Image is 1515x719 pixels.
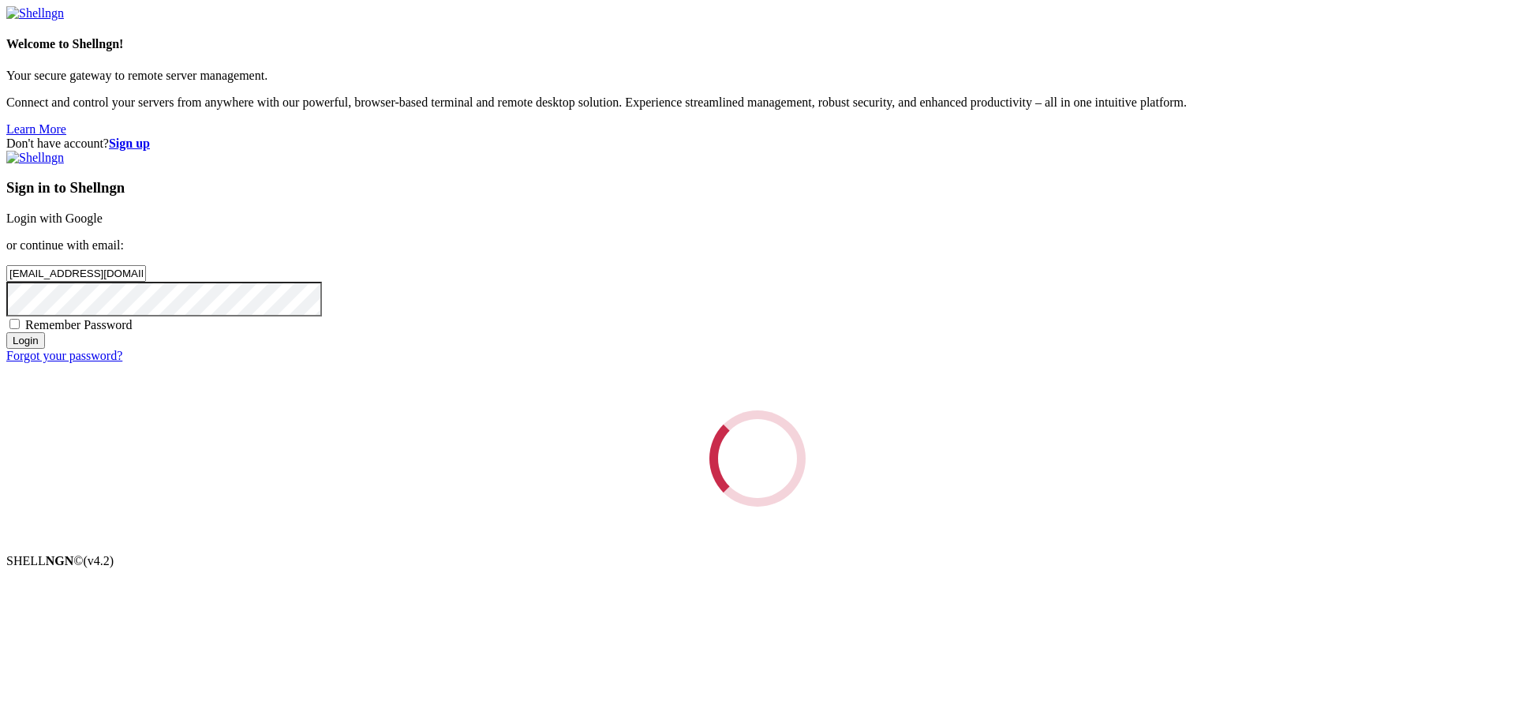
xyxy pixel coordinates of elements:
h3: Sign in to Shellngn [6,179,1509,197]
p: Your secure gateway to remote server management. [6,69,1509,83]
input: Remember Password [9,319,20,329]
p: or continue with email: [6,238,1509,253]
input: Login [6,332,45,349]
img: Shellngn [6,151,64,165]
a: Login with Google [6,212,103,225]
b: NGN [46,554,74,567]
img: Shellngn [6,6,64,21]
p: Connect and control your servers from anywhere with our powerful, browser-based terminal and remo... [6,95,1509,110]
span: 4.2.0 [84,554,114,567]
input: Email address [6,265,146,282]
a: Learn More [6,122,66,136]
h4: Welcome to Shellngn! [6,37,1509,51]
a: Forgot your password? [6,349,122,362]
div: Don't have account? [6,137,1509,151]
a: Sign up [109,137,150,150]
span: SHELL © [6,554,114,567]
div: Loading... [694,395,821,522]
span: Remember Password [25,318,133,331]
